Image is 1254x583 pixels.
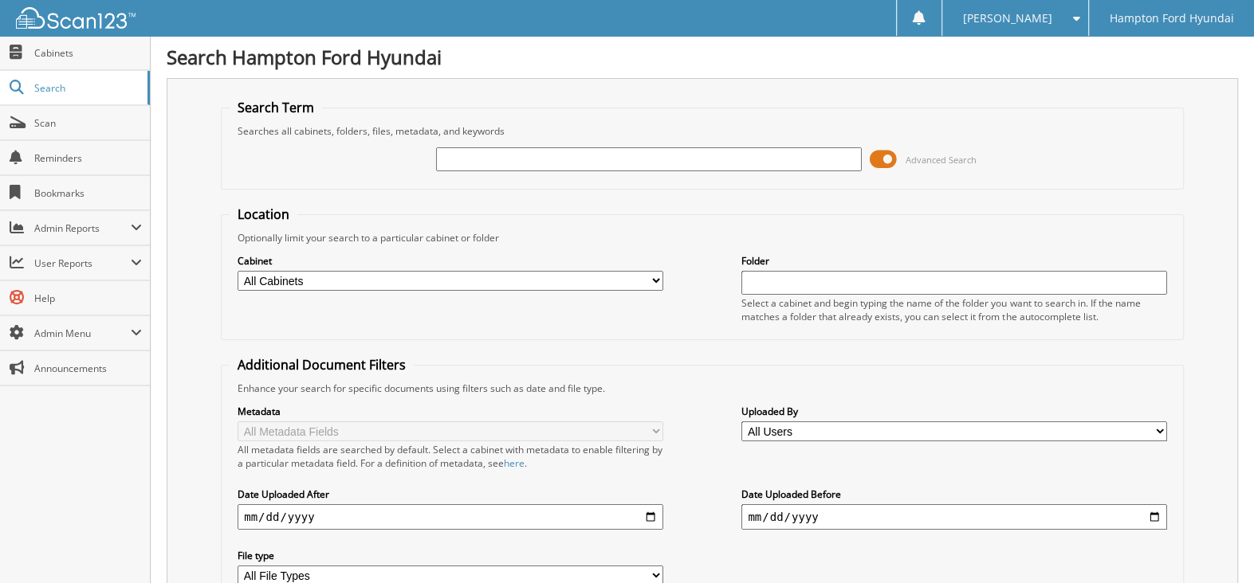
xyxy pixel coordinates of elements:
[230,356,414,374] legend: Additional Document Filters
[741,405,1167,418] label: Uploaded By
[741,487,1167,501] label: Date Uploaded Before
[34,116,142,130] span: Scan
[1174,507,1254,583] iframe: Chat Widget
[34,256,131,270] span: User Reports
[34,327,131,340] span: Admin Menu
[504,456,525,470] a: here
[741,296,1167,323] div: Select a cabinet and begin typing the name of the folder you want to search in. If the name match...
[34,81,140,95] span: Search
[238,405,663,418] label: Metadata
[34,46,142,60] span: Cabinets
[963,14,1052,23] span: [PERSON_NAME]
[1109,14,1233,23] span: Hampton Ford Hyundai
[230,231,1175,245] div: Optionally limit your search to a particular cabinet or folder
[34,291,142,305] span: Help
[238,487,663,501] label: Date Uploaded After
[238,254,663,268] label: Cabinet
[741,504,1167,530] input: end
[167,44,1238,70] h1: Search Hampton Ford Hyundai
[16,7,136,29] img: scan123-logo-white.svg
[230,124,1175,138] div: Searches all cabinets, folders, files, metadata, and keywords
[34,221,131,235] span: Admin Reports
[230,205,297,223] legend: Location
[238,443,663,470] div: All metadata fields are searched by default. Select a cabinet with metadata to enable filtering b...
[34,362,142,375] span: Announcements
[238,504,663,530] input: start
[230,99,322,116] legend: Search Term
[230,381,1175,395] div: Enhance your search for specific documents using filters such as date and file type.
[906,154,977,166] span: Advanced Search
[34,151,142,165] span: Reminders
[34,186,142,200] span: Bookmarks
[238,549,663,562] label: File type
[741,254,1167,268] label: Folder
